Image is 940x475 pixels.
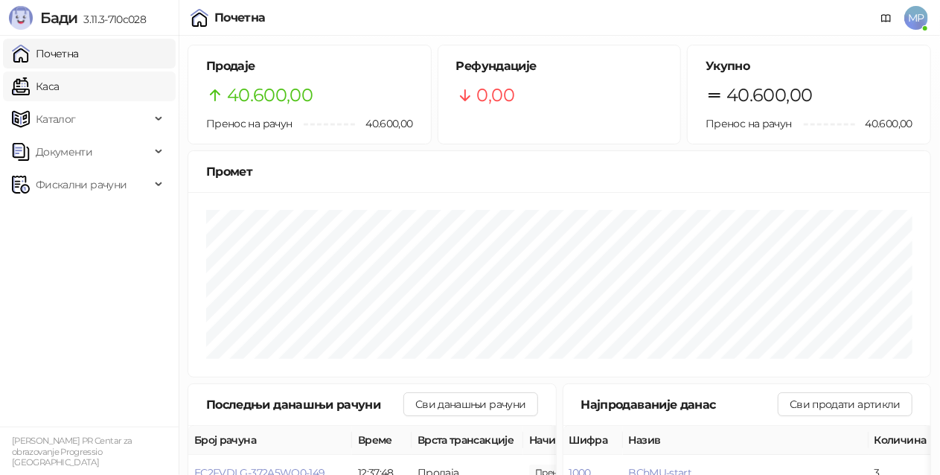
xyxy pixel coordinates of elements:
[706,117,791,130] span: Пренос на рачун
[456,57,663,75] h5: Рефундације
[12,71,59,101] a: Каса
[77,13,146,26] span: 3.11.3-710c028
[904,6,928,30] span: MP
[778,392,912,416] button: Сви продати артикли
[352,426,412,455] th: Време
[227,81,313,109] span: 40.600,00
[355,115,412,132] span: 40.600,00
[36,170,127,200] span: Фискални рачуни
[206,162,912,181] div: Промет
[36,137,92,167] span: Документи
[623,426,869,455] th: Назив
[214,12,266,24] div: Почетна
[477,81,514,109] span: 0,00
[869,426,936,455] th: Количина
[9,6,33,30] img: Logo
[12,39,79,68] a: Почетна
[403,392,537,416] button: Сви данашњи рачуни
[523,426,672,455] th: Начини плаћања
[726,81,812,109] span: 40.600,00
[206,117,292,130] span: Пренос на рачун
[581,395,778,414] div: Најпродаваније данас
[36,104,76,134] span: Каталог
[412,426,523,455] th: Врста трансакције
[875,6,898,30] a: Документација
[706,57,912,75] h5: Укупно
[563,426,623,455] th: Шифра
[188,426,352,455] th: Број рачуна
[206,395,403,414] div: Последњи данашњи рачуни
[206,57,413,75] h5: Продаје
[855,115,912,132] span: 40.600,00
[40,9,77,27] span: Бади
[12,436,132,468] small: [PERSON_NAME] PR Centar za obrazovanje Progressio [GEOGRAPHIC_DATA]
